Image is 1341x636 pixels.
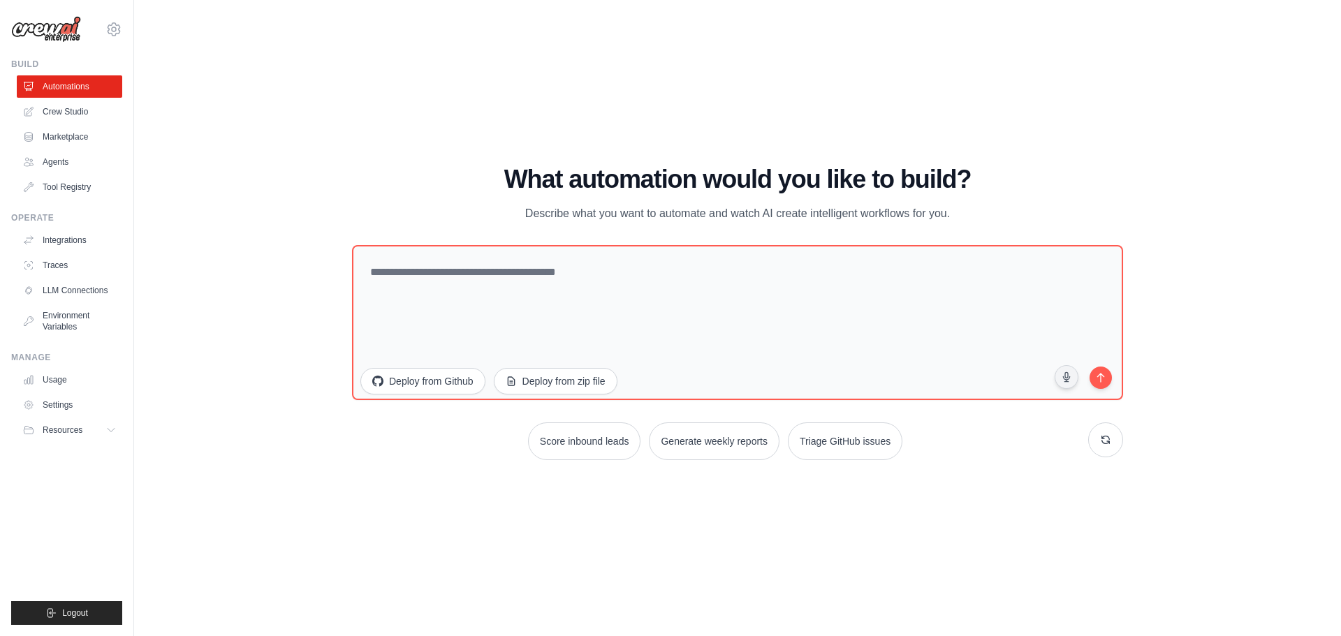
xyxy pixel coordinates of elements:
a: Tool Registry [17,176,122,198]
button: Logout [11,601,122,625]
a: Usage [17,369,122,391]
button: Triage GitHub issues [788,422,902,460]
a: LLM Connections [17,279,122,302]
a: Traces [17,254,122,276]
button: Resources [17,419,122,441]
button: Generate weekly reports [649,422,779,460]
button: Score inbound leads [528,422,641,460]
p: Describe what you want to automate and watch AI create intelligent workflows for you. [503,205,972,223]
div: Manage [11,352,122,363]
button: Deploy from zip file [494,368,617,394]
div: Build [11,59,122,70]
img: Logo [11,16,81,43]
span: Logout [62,607,88,619]
a: Settings [17,394,122,416]
a: Marketplace [17,126,122,148]
a: Crew Studio [17,101,122,123]
a: Environment Variables [17,304,122,338]
button: Deploy from Github [360,368,485,394]
span: Resources [43,424,82,436]
div: Operate [11,212,122,223]
a: Agents [17,151,122,173]
h1: What automation would you like to build? [352,165,1123,193]
a: Integrations [17,229,122,251]
a: Automations [17,75,122,98]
